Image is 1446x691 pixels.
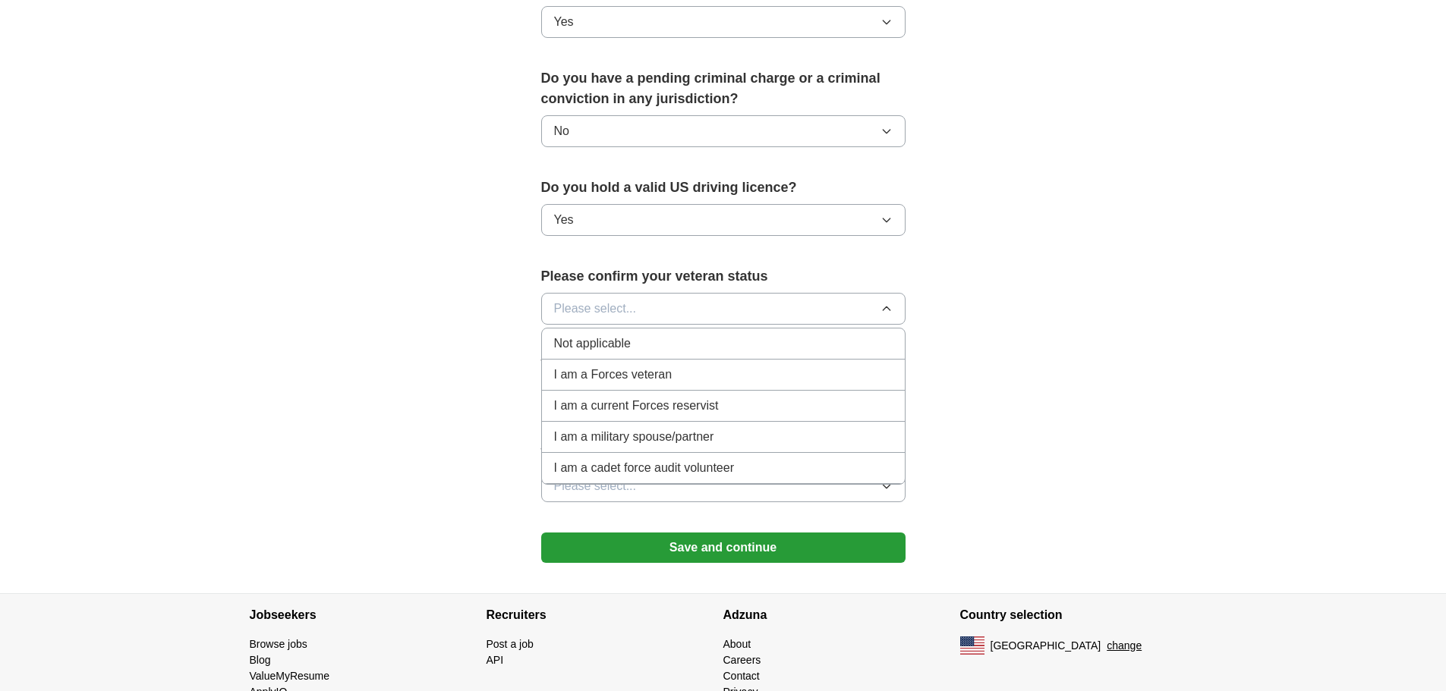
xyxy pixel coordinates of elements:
a: About [723,638,751,650]
button: change [1107,638,1142,654]
img: US flag [960,636,984,655]
span: No [554,122,569,140]
span: I am a Forces veteran [554,366,673,384]
span: Please select... [554,300,637,318]
a: ValueMyResume [250,670,330,682]
span: I am a cadet force audit volunteer [554,459,734,477]
button: Please select... [541,293,906,325]
span: [GEOGRAPHIC_DATA] [991,638,1101,654]
span: I am a current Forces reservist [554,397,719,415]
label: Do you hold a valid US driving licence? [541,177,906,198]
button: No [541,115,906,147]
label: Do you have a pending criminal charge or a criminal conviction in any jurisdiction? [541,68,906,109]
button: Yes [541,6,906,38]
a: Contact [723,670,760,682]
a: Post a job [487,638,534,650]
a: Blog [250,654,271,666]
button: Please select... [541,470,906,502]
span: Yes [554,211,574,229]
a: API [487,654,504,666]
span: Not applicable [554,335,631,353]
span: Yes [554,13,574,31]
span: I am a military spouse/partner [554,428,714,446]
button: Yes [541,204,906,236]
button: Save and continue [541,532,906,563]
a: Careers [723,654,761,666]
a: Browse jobs [250,638,307,650]
label: Please confirm your veteran status [541,266,906,287]
span: Please select... [554,477,637,495]
h4: Country selection [960,594,1197,636]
